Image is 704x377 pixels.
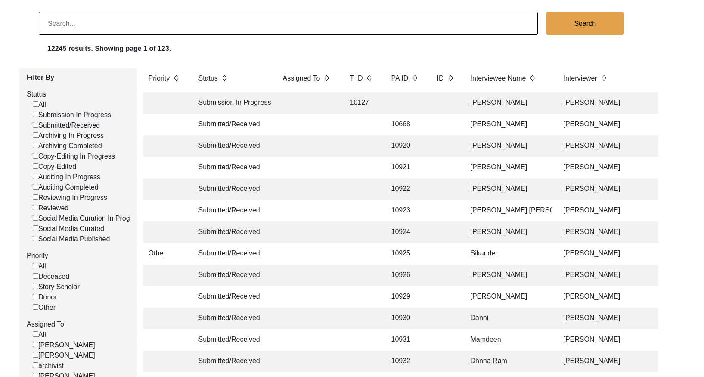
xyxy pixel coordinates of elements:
[193,329,271,351] td: Submitted/Received
[33,331,38,337] input: All
[33,194,38,200] input: Reviewing In Progress
[465,243,552,265] td: Sikander
[33,273,38,279] input: Deceased
[33,163,38,169] input: Copy-Edited
[27,89,130,100] label: Status
[33,100,46,110] label: All
[465,221,552,243] td: [PERSON_NAME]
[33,362,38,368] input: archivist
[465,157,552,178] td: [PERSON_NAME]
[33,132,38,138] input: Archiving In Progress
[33,193,107,203] label: Reviewing In Progress
[33,172,100,182] label: Auditing In Progress
[33,131,104,141] label: Archiving In Progress
[33,234,110,244] label: Social Media Published
[465,308,552,329] td: Danni
[193,286,271,308] td: Submitted/Received
[193,308,271,329] td: Submitted/Received
[447,73,453,83] img: sort-button.png
[193,221,271,243] td: Submitted/Received
[33,282,80,292] label: Story Scholar
[465,286,552,308] td: [PERSON_NAME]
[33,112,38,117] input: Submission In Progress
[33,342,38,347] input: [PERSON_NAME]
[366,73,372,83] img: sort-button.png
[33,215,38,221] input: Social Media Curation In Progress
[33,153,38,159] input: Copy-Editing In Progress
[143,243,186,265] td: Other
[33,184,38,190] input: Auditing Completed
[193,351,271,372] td: Submitted/Received
[465,92,552,114] td: [PERSON_NAME]
[193,135,271,157] td: Submitted/Received
[386,178,425,200] td: 10922
[33,361,64,371] label: archivist
[33,213,143,224] label: Social Media Curation In Progress
[33,182,99,193] label: Auditing Completed
[33,143,38,148] input: Archiving Completed
[386,243,425,265] td: 10925
[465,200,552,221] td: [PERSON_NAME] [PERSON_NAME]
[198,73,218,84] label: Status
[33,120,100,131] label: Submitted/Received
[471,73,526,84] label: Interviewee Name
[33,294,38,299] input: Donor
[33,302,56,313] label: Other
[193,200,271,221] td: Submitted/Received
[465,114,552,135] td: [PERSON_NAME]
[601,73,607,83] img: sort-button.png
[33,122,38,128] input: Submitted/Received
[350,73,363,84] label: T ID
[465,265,552,286] td: [PERSON_NAME]
[386,329,425,351] td: 10931
[33,205,38,210] input: Reviewed
[33,225,38,231] input: Social Media Curated
[193,265,271,286] td: Submitted/Received
[33,261,46,271] label: All
[173,73,179,83] img: sort-button.png
[193,92,271,114] td: Submission In Progress
[33,224,104,234] label: Social Media Curated
[33,284,38,289] input: Story Scholar
[27,251,130,261] label: Priority
[386,135,425,157] td: 10920
[391,73,409,84] label: PA ID
[33,304,38,310] input: Other
[386,221,425,243] td: 10924
[33,271,69,282] label: Deceased
[33,203,68,213] label: Reviewed
[33,110,111,120] label: Submission In Progress
[529,73,535,83] img: sort-button.png
[465,351,552,372] td: Dhnna Ram
[221,73,227,83] img: sort-button.png
[283,73,320,84] label: Assigned To
[193,114,271,135] td: Submitted/Received
[33,141,102,151] label: Archiving Completed
[386,114,425,135] td: 10668
[465,135,552,157] td: [PERSON_NAME]
[33,263,38,268] input: All
[437,73,444,84] label: ID
[546,12,624,35] button: Search
[564,73,597,84] label: Interviewer
[345,92,379,114] td: 10127
[33,350,95,361] label: [PERSON_NAME]
[33,352,38,358] input: [PERSON_NAME]
[386,286,425,308] td: 10929
[386,308,425,329] td: 10930
[27,319,130,330] label: Assigned To
[386,351,425,372] td: 10932
[386,265,425,286] td: 10926
[193,157,271,178] td: Submitted/Received
[193,243,271,265] td: Submitted/Received
[33,174,38,179] input: Auditing In Progress
[33,151,115,162] label: Copy-Editing In Progress
[33,340,95,350] label: [PERSON_NAME]
[386,157,425,178] td: 10921
[465,178,552,200] td: [PERSON_NAME]
[149,73,170,84] label: Priority
[33,162,76,172] label: Copy-Edited
[323,73,329,83] img: sort-button.png
[412,73,418,83] img: sort-button.png
[33,330,46,340] label: All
